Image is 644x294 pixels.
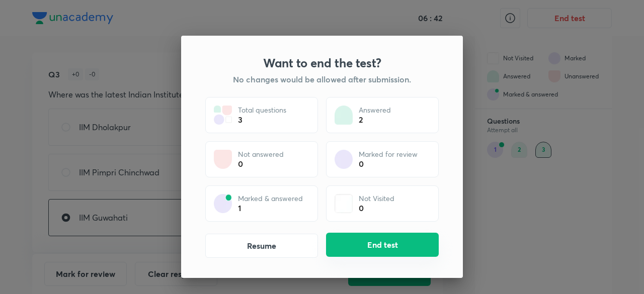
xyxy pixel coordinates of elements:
[238,106,286,115] p: Total questions
[205,234,318,258] button: Resume
[238,150,284,159] p: Not answered
[238,159,284,169] div: 0
[359,159,418,169] div: 0
[335,106,353,125] img: attempt state
[238,194,303,203] p: Marked & answered
[238,203,303,213] div: 1
[359,203,394,213] div: 0
[214,150,232,169] img: attempt state
[359,106,391,115] p: Answered
[263,56,381,70] h3: Want to end the test?
[233,74,411,85] h5: No changes would be allowed after submission.
[359,115,391,125] div: 2
[214,106,232,125] img: attempt state
[335,150,353,169] img: attempt state
[335,194,353,213] img: attempt state
[326,233,439,257] button: End test
[359,194,394,203] p: Not Visited
[238,115,286,125] div: 3
[214,194,232,213] img: attempt state
[359,150,418,159] p: Marked for review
